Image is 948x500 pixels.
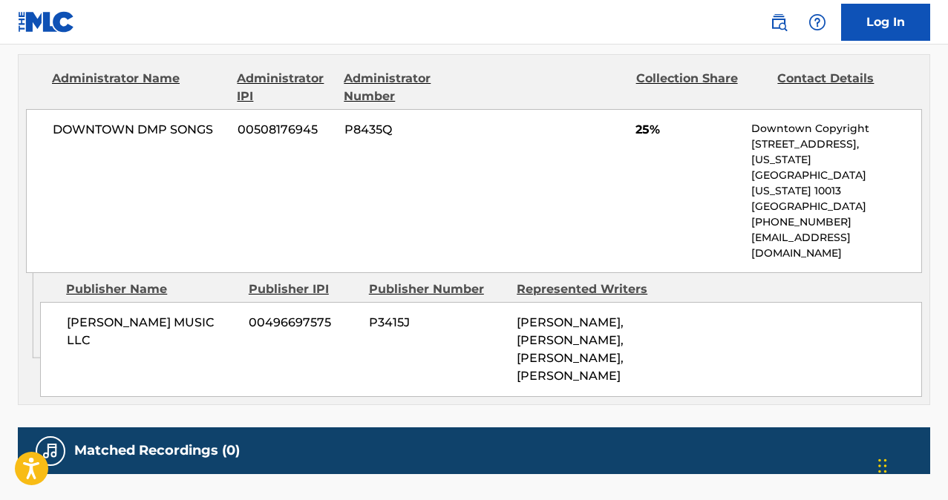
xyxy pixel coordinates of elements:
[802,7,832,37] div: Help
[237,70,333,105] div: Administrator IPI
[808,13,826,31] img: help
[249,280,358,298] div: Publisher IPI
[751,214,921,230] p: [PHONE_NUMBER]
[344,70,474,105] div: Administrator Number
[770,13,788,31] img: search
[777,70,908,105] div: Contact Details
[67,314,238,349] span: [PERSON_NAME] MUSIC LLC
[249,314,358,332] span: 00496697575
[751,136,921,152] p: [STREET_ADDRESS],
[878,444,887,488] div: Drag
[517,315,624,383] span: [PERSON_NAME], [PERSON_NAME], [PERSON_NAME], [PERSON_NAME]
[53,121,226,139] span: DOWNTOWN DMP SONGS
[764,7,794,37] a: Public Search
[751,230,921,261] p: [EMAIL_ADDRESS][DOMAIN_NAME]
[517,280,653,298] div: Represented Writers
[369,280,506,298] div: Publisher Number
[635,121,739,139] span: 25%
[751,199,921,214] p: [GEOGRAPHIC_DATA]
[841,4,930,41] a: Log In
[874,429,948,500] iframe: Chat Widget
[52,70,226,105] div: Administrator Name
[751,121,921,136] p: Downtown Copyright
[636,70,767,105] div: Collection Share
[74,442,240,459] h5: Matched Recordings (0)
[18,11,75,33] img: MLC Logo
[238,121,333,139] span: 00508176945
[344,121,475,139] span: P8435Q
[369,314,506,332] span: P3415J
[42,442,59,460] img: Matched Recordings
[751,152,921,199] p: [US_STATE][GEOGRAPHIC_DATA][US_STATE] 10013
[66,280,238,298] div: Publisher Name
